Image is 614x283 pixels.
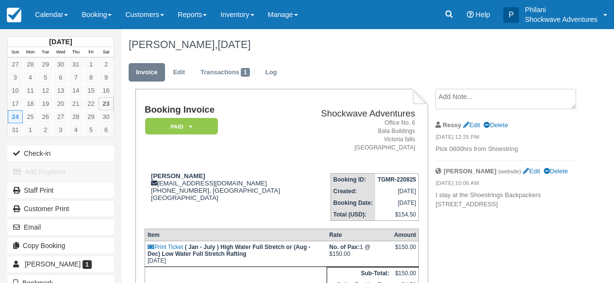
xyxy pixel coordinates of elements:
[53,71,68,84] a: 6
[53,58,68,71] a: 30
[463,121,480,129] a: Edit
[151,172,205,180] strong: [PERSON_NAME]
[129,63,165,82] a: Invoice
[38,47,53,58] th: Tue
[7,201,114,216] a: Customer Print
[83,110,99,123] a: 29
[7,8,21,22] img: checkfront-main-nav-mini-logo.png
[23,47,38,58] th: Mon
[99,58,114,71] a: 2
[523,167,540,175] a: Edit
[99,84,114,97] a: 16
[145,117,215,135] a: Paid
[8,84,23,97] a: 10
[476,11,490,18] span: Help
[23,97,38,110] a: 18
[53,97,68,110] a: 20
[394,244,416,258] div: $150.00
[435,179,574,190] em: [DATE] 10:06 AM
[23,71,38,84] a: 4
[49,38,72,46] strong: [DATE]
[375,209,419,221] td: $154.50
[392,229,419,241] th: Amount
[435,145,574,154] p: Pick 0800hrs from Shoestring
[331,209,375,221] th: Total (USD):
[99,123,114,136] a: 6
[148,244,183,250] a: Print Ticket
[23,84,38,97] a: 11
[68,58,83,71] a: 31
[327,267,392,280] th: Sub-Total:
[331,174,375,186] th: Booking ID:
[305,119,415,152] address: Office No. 6 Bata Buildings Victoria falls [GEOGRAPHIC_DATA]
[375,185,419,197] td: [DATE]
[83,123,99,136] a: 5
[7,238,114,253] button: Copy Booking
[392,267,419,280] td: $150.00
[8,110,23,123] a: 24
[68,97,83,110] a: 21
[444,167,497,175] strong: [PERSON_NAME]
[327,241,392,267] td: 1 @ $150.00
[148,244,311,257] strong: ( Jan - July ) High Water Full Stretch or (Aug - Dec) Low Water Full Stretch Rafting
[331,197,375,209] th: Booking Date:
[145,105,301,115] h1: Booking Invoice
[83,71,99,84] a: 8
[53,47,68,58] th: Wed
[544,167,568,175] a: Delete
[68,47,83,58] th: Thu
[331,185,375,197] th: Created:
[503,7,519,23] div: P
[193,63,257,82] a: Transactions1
[378,176,416,183] strong: TGMR-220825
[7,164,114,180] button: Add Payment
[8,47,23,58] th: Sun
[68,71,83,84] a: 7
[23,58,38,71] a: 28
[83,47,99,58] th: Fri
[8,123,23,136] a: 31
[435,191,574,209] p: I stay at the Shoestrings Backpackers [STREET_ADDRESS]
[38,123,53,136] a: 2
[7,146,114,161] button: Check-in
[435,133,574,144] em: [DATE] 12:25 PM
[7,256,114,272] a: [PERSON_NAME] 1
[375,197,419,209] td: [DATE]
[329,244,360,250] strong: No. of Pax
[99,97,114,110] a: 23
[8,97,23,110] a: 17
[145,172,301,214] div: [EMAIL_ADDRESS][DOMAIN_NAME] [PHONE_NUMBER], [GEOGRAPHIC_DATA] [GEOGRAPHIC_DATA]
[129,39,575,50] h1: [PERSON_NAME],
[68,84,83,97] a: 14
[38,97,53,110] a: 19
[525,5,597,15] p: Philani
[68,110,83,123] a: 28
[68,123,83,136] a: 4
[241,68,250,77] span: 1
[99,71,114,84] a: 9
[53,84,68,97] a: 13
[38,110,53,123] a: 26
[467,11,474,18] i: Help
[53,110,68,123] a: 27
[258,63,284,82] a: Log
[443,121,461,129] strong: Ressy
[166,63,192,82] a: Edit
[145,118,218,135] em: Paid
[217,38,250,50] span: [DATE]
[83,260,92,269] span: 1
[498,168,521,174] small: (website)
[7,219,114,235] button: Email
[53,123,68,136] a: 3
[38,71,53,84] a: 5
[83,84,99,97] a: 15
[23,123,38,136] a: 1
[305,109,415,119] h2: Shockwave Adventures
[7,183,114,198] a: Staff Print
[83,97,99,110] a: 22
[23,110,38,123] a: 25
[83,58,99,71] a: 1
[99,47,114,58] th: Sat
[38,58,53,71] a: 29
[327,229,392,241] th: Rate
